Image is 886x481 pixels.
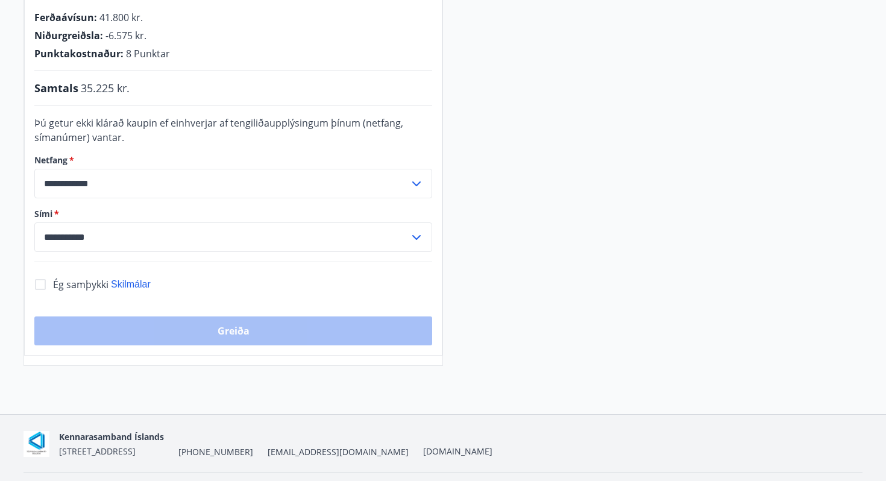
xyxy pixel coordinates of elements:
button: Skilmálar [111,278,151,291]
span: Punktakostnaður : [34,47,124,60]
span: Ég samþykki [53,278,108,291]
span: [EMAIL_ADDRESS][DOMAIN_NAME] [268,446,409,458]
label: Sími [34,208,432,220]
a: [DOMAIN_NAME] [423,445,492,457]
span: [PHONE_NUMBER] [178,446,253,458]
img: AOgasd1zjyUWmx8qB2GFbzp2J0ZxtdVPFY0E662R.png [24,431,49,457]
span: [STREET_ADDRESS] [59,445,136,457]
span: Samtals [34,80,78,96]
span: -6.575 kr. [105,29,146,42]
span: 8 Punktar [126,47,170,60]
label: Netfang [34,154,432,166]
span: 35.225 kr. [81,80,130,96]
span: Niðurgreiðsla : [34,29,103,42]
span: 41.800 kr. [99,11,143,24]
span: Þú getur ekki klárað kaupin ef einhverjar af tengiliðaupplýsingum þínum (netfang, símanúmer) vantar. [34,116,403,144]
span: Ferðaávísun : [34,11,97,24]
span: Skilmálar [111,279,151,289]
span: Kennarasamband Íslands [59,431,164,442]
